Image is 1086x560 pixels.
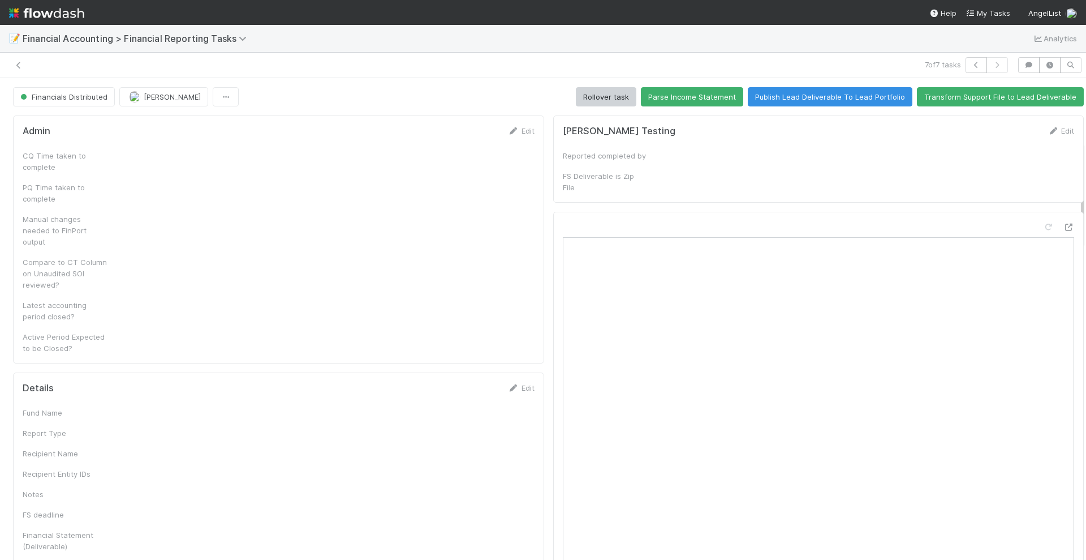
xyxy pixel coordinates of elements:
a: Edit [508,126,535,135]
div: CQ Time taken to complete [23,150,107,173]
span: [PERSON_NAME] [144,92,201,101]
button: Rollover task [576,87,636,106]
a: My Tasks [966,7,1010,19]
img: avatar_cc3a00d7-dd5c-4a2f-8d58-dd6545b20c0d.png [1066,8,1077,19]
a: Edit [508,383,535,392]
h5: Admin [23,126,50,137]
span: AngelList [1028,8,1061,18]
div: Recipient Entity IDs [23,468,107,480]
div: Help [929,7,956,19]
button: Transform Support File to Lead Deliverable [917,87,1084,106]
div: Financial Statement (Deliverable) [23,529,107,552]
span: Financial Accounting > Financial Reporting Tasks [23,33,252,44]
div: FS Deliverable is Zip File [563,170,648,193]
h5: [PERSON_NAME] Testing [563,126,675,137]
a: Edit [1048,126,1074,135]
h5: Details [23,383,54,394]
button: [PERSON_NAME] [119,87,208,106]
div: Recipient Name [23,448,107,459]
a: Analytics [1032,32,1077,45]
img: avatar_e5ec2f5b-afc7-4357-8cf1-2139873d70b1.png [129,91,140,102]
button: Publish Lead Deliverable To Lead Portfolio [748,87,912,106]
span: My Tasks [966,8,1010,18]
div: FS deadline [23,509,107,520]
div: PQ Time taken to complete [23,182,107,204]
div: Latest accounting period closed? [23,300,107,322]
div: Fund Name [23,407,107,418]
span: 7 of 7 tasks [925,59,961,70]
img: logo-inverted-e16ddd16eac7371096b0.svg [9,3,84,23]
div: Notes [23,489,107,500]
div: Manual changes needed to FinPort output [23,213,107,247]
div: Report Type [23,428,107,439]
div: Active Period Expected to be Closed? [23,331,107,354]
span: 📝 [9,33,20,43]
div: Compare to CT Column on Unaudited SOI reviewed? [23,257,107,290]
button: Parse Income Statement [641,87,743,106]
div: Reported completed by [563,150,648,161]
